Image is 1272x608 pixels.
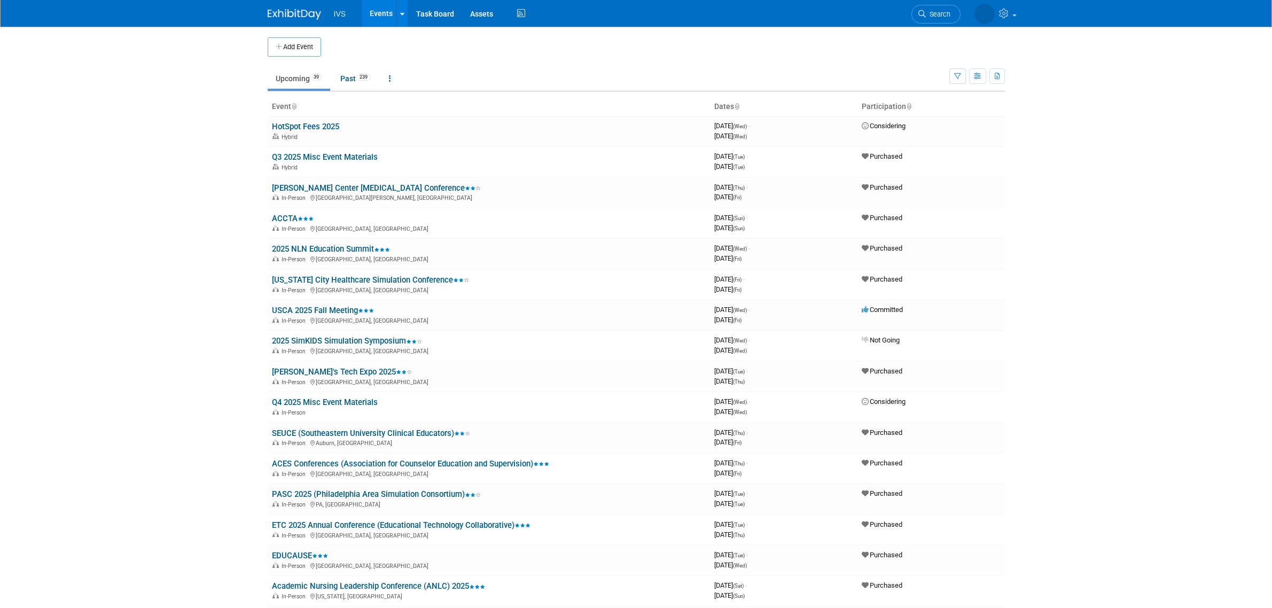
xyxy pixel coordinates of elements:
a: Sort by Event Name [291,102,296,111]
span: [DATE] [714,531,745,539]
span: [DATE] [714,591,745,599]
span: (Thu) [733,185,745,191]
span: (Tue) [733,522,745,528]
img: In-Person Event [272,379,279,384]
span: Search [926,10,950,18]
span: - [748,122,750,130]
span: (Fri) [733,277,742,283]
span: IVS [334,10,346,18]
span: Purchased [862,459,902,467]
span: Committed [862,306,903,314]
span: (Fri) [733,194,742,200]
span: [DATE] [714,551,748,559]
span: - [746,551,748,559]
span: - [746,214,748,222]
span: Purchased [862,183,902,191]
span: In-Person [282,194,309,201]
span: - [746,152,748,160]
span: Hybrid [282,134,301,141]
a: PASC 2025 (Philadelphia Area Simulation Consortium) [272,489,481,499]
span: (Fri) [733,256,742,262]
a: [PERSON_NAME] Center [MEDICAL_DATA] Conference [272,183,481,193]
span: [DATE] [714,581,747,589]
span: [DATE] [714,346,747,354]
th: Participation [857,98,1005,116]
span: [DATE] [714,500,745,508]
span: Purchased [862,275,902,283]
a: [PERSON_NAME]'s Tech Expo 2025 [272,367,412,377]
span: [DATE] [714,275,745,283]
span: Purchased [862,581,902,589]
div: [GEOGRAPHIC_DATA], [GEOGRAPHIC_DATA] [272,531,706,539]
span: In-Person [282,256,309,263]
img: In-Person Event [272,225,279,231]
span: 239 [356,73,371,81]
span: Purchased [862,428,902,436]
span: In-Person [282,379,309,386]
span: (Tue) [733,491,745,497]
span: (Tue) [733,552,745,558]
a: Search [911,5,961,24]
span: (Sun) [733,593,745,599]
a: Sort by Participation Type [906,102,911,111]
span: - [746,520,748,528]
img: ExhibitDay [268,9,321,20]
span: (Thu) [733,430,745,436]
span: In-Person [282,471,309,478]
span: Purchased [862,551,902,559]
img: In-Person Event [272,440,279,445]
span: In-Person [282,225,309,232]
span: In-Person [282,532,309,539]
span: (Sat) [733,583,744,589]
img: In-Person Event [272,501,279,506]
span: (Wed) [733,563,747,568]
span: In-Person [282,563,309,570]
a: ACCTA [272,214,314,223]
span: 39 [310,73,322,81]
span: (Tue) [733,501,745,507]
span: Not Going [862,336,900,344]
span: In-Person [282,287,309,294]
span: [DATE] [714,122,750,130]
div: [GEOGRAPHIC_DATA], [GEOGRAPHIC_DATA] [272,377,706,386]
span: (Fri) [733,471,742,477]
span: In-Person [282,409,309,416]
span: [DATE] [714,193,742,201]
div: [US_STATE], [GEOGRAPHIC_DATA] [272,591,706,600]
span: [DATE] [714,285,742,293]
span: (Wed) [733,399,747,405]
span: Purchased [862,214,902,222]
span: (Thu) [733,532,745,538]
span: - [746,367,748,375]
div: [GEOGRAPHIC_DATA], [GEOGRAPHIC_DATA] [272,254,706,263]
a: Q4 2025 Misc Event Materials [272,397,378,407]
span: [DATE] [714,428,748,436]
span: [DATE] [714,408,747,416]
a: 2025 SimKIDS Simulation Symposium [272,336,422,346]
span: [DATE] [714,459,748,467]
span: - [746,459,748,467]
img: In-Person Event [272,471,279,476]
span: (Wed) [733,246,747,252]
span: [DATE] [714,397,750,406]
span: (Sun) [733,215,745,221]
span: Considering [862,397,906,406]
span: Purchased [862,489,902,497]
span: [DATE] [714,316,742,324]
img: In-Person Event [272,532,279,537]
span: (Wed) [733,123,747,129]
span: (Wed) [733,348,747,354]
span: In-Person [282,593,309,600]
div: [GEOGRAPHIC_DATA], [GEOGRAPHIC_DATA] [272,224,706,232]
a: 2025 NLN Education Summit [272,244,390,254]
div: [GEOGRAPHIC_DATA], [GEOGRAPHIC_DATA] [272,346,706,355]
th: Event [268,98,710,116]
span: (Thu) [733,379,745,385]
span: - [743,275,745,283]
span: (Fri) [733,287,742,293]
img: In-Person Event [272,256,279,261]
span: [DATE] [714,367,748,375]
span: [DATE] [714,306,750,314]
img: In-Person Event [272,563,279,568]
span: Purchased [862,367,902,375]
